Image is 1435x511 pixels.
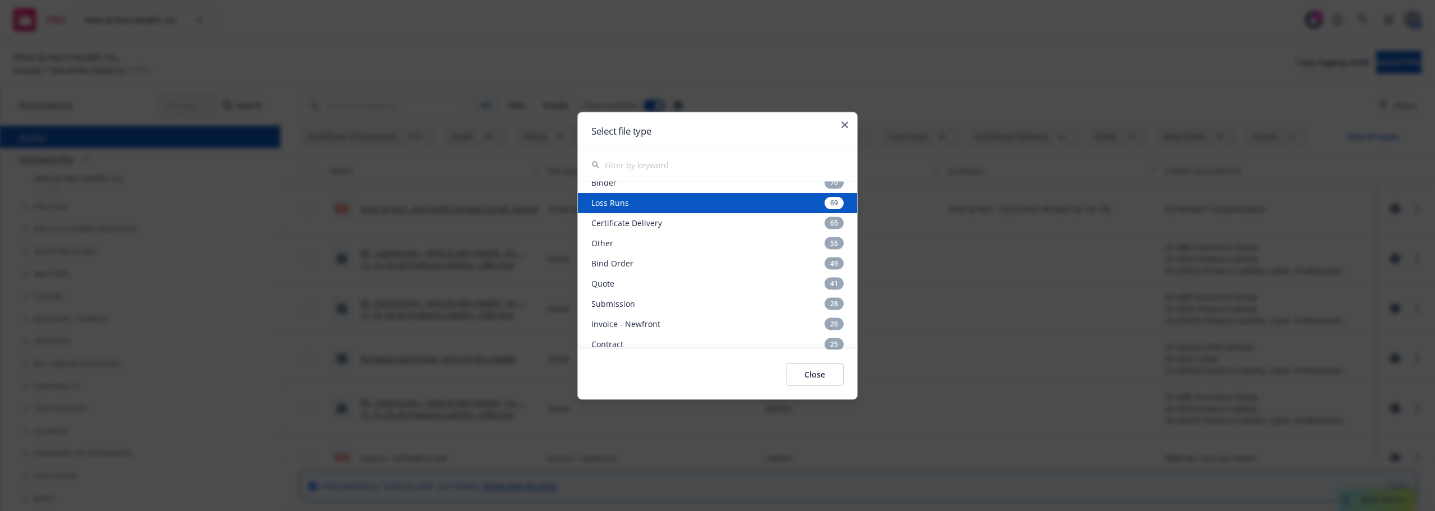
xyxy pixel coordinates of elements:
div: 41 [825,277,844,289]
div: Loss Runs [578,192,857,213]
div: 76 [825,176,844,188]
div: Contract [578,334,857,354]
div: 26 [825,317,844,330]
div: Bind Order [578,253,857,273]
h2: Select file type [591,126,844,135]
div: Binder [578,172,857,192]
input: Filter by keyword [605,149,844,181]
div: Submission [578,293,857,314]
div: Quote [578,273,857,293]
div: 49 [825,257,844,269]
div: Other [578,233,857,253]
div: 28 [825,297,844,310]
button: Close [786,363,844,385]
div: Suggestions [578,181,857,349]
div: 69 [825,196,844,209]
div: 55 [825,237,844,249]
div: Invoice - Newfront [578,314,857,334]
div: Certificate Delivery [578,213,857,233]
div: 65 [825,217,844,229]
div: 25 [825,338,844,350]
